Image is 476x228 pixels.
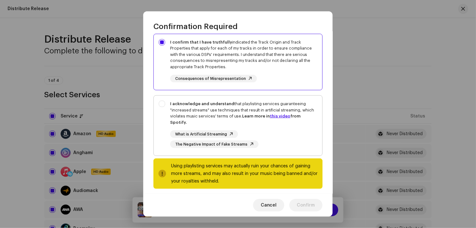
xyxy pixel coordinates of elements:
[253,199,284,212] button: Cancel
[175,132,227,136] span: What is Artificial Streaming
[170,102,234,106] strong: I acknowledge and understand
[171,162,318,185] div: Using playlisting services may actually ruin your chances of gaining more streams, and may also r...
[297,199,315,212] span: Confirm
[170,101,317,125] div: that playlisting services guaranteeing "increased streams" use techniques that result in artifici...
[153,34,323,91] p-togglebutton: I confirm that I have truthfullyindicated the Track Origin and Track Properties that apply for ea...
[289,199,323,212] button: Confirm
[153,95,323,156] p-togglebutton: I acknowledge and understandthat playlisting services guaranteeing "increased streams" use techni...
[175,142,247,147] span: The Negative Impact of Fake Streams
[153,21,238,32] span: Confirmation Required
[175,77,246,81] span: Consequences of Misrepresentation
[270,114,290,118] a: this video
[170,40,232,44] strong: I confirm that I have truthfully
[170,114,300,124] strong: Learn more in from Spotify.
[261,199,277,212] span: Cancel
[170,39,317,70] div: indicated the Track Origin and Track Properties that apply for each of my tracks in order to ensu...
